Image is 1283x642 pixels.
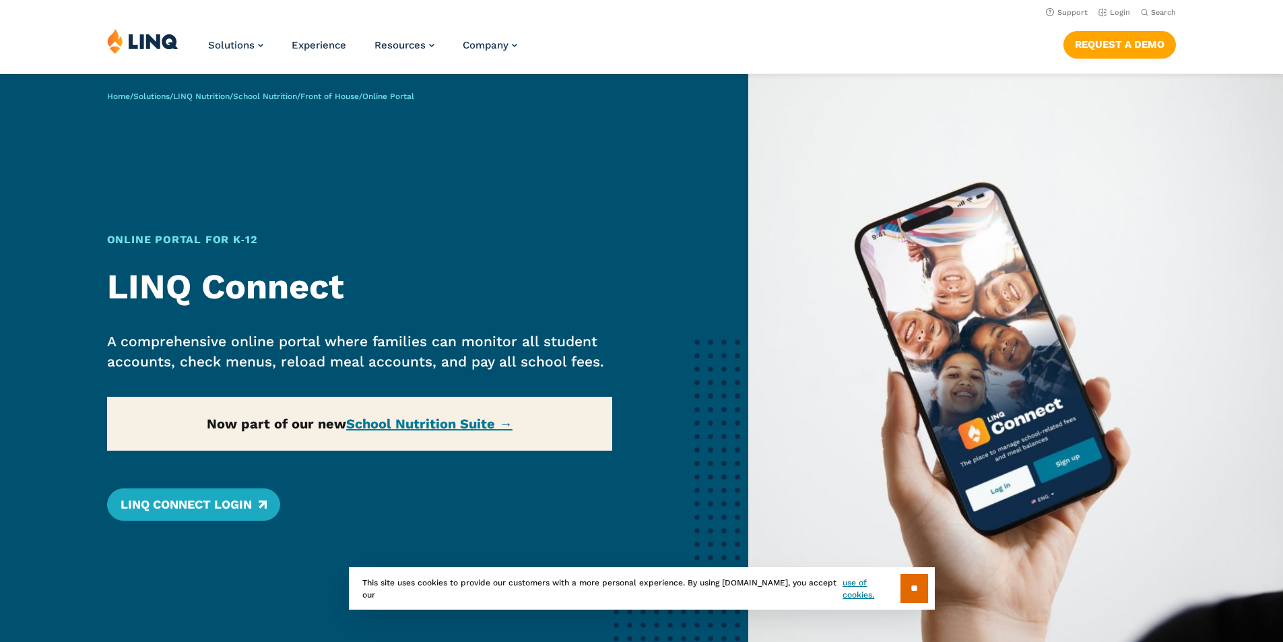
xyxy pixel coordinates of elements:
a: use of cookies. [843,577,900,601]
a: Company [463,39,517,51]
span: Search [1151,8,1176,17]
span: Online Portal [362,92,414,101]
a: Home [107,92,130,101]
button: Open Search Bar [1141,7,1176,18]
a: School Nutrition Suite → [346,416,513,432]
a: LINQ Nutrition [173,92,230,101]
h1: Online Portal for K‑12 [107,232,613,248]
a: Solutions [208,39,263,51]
a: School Nutrition [233,92,297,101]
nav: Button Navigation [1063,28,1176,58]
a: Resources [374,39,434,51]
strong: LINQ Connect [107,266,344,307]
div: This site uses cookies to provide our customers with a more personal experience. By using [DOMAIN... [349,567,935,610]
a: LINQ Connect Login [107,488,280,521]
a: Experience [292,39,346,51]
p: A comprehensive online portal where families can monitor all student accounts, check menus, reloa... [107,331,613,372]
strong: Now part of our new [207,416,513,432]
nav: Primary Navigation [208,28,517,73]
a: Support [1046,8,1088,17]
a: Solutions [133,92,170,101]
a: Front of House [300,92,359,101]
span: Solutions [208,39,255,51]
a: Login [1098,8,1130,17]
span: Resources [374,39,426,51]
img: LINQ | K‑12 Software [107,28,178,54]
a: Request a Demo [1063,31,1176,58]
span: / / / / / [107,92,414,101]
span: Company [463,39,508,51]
